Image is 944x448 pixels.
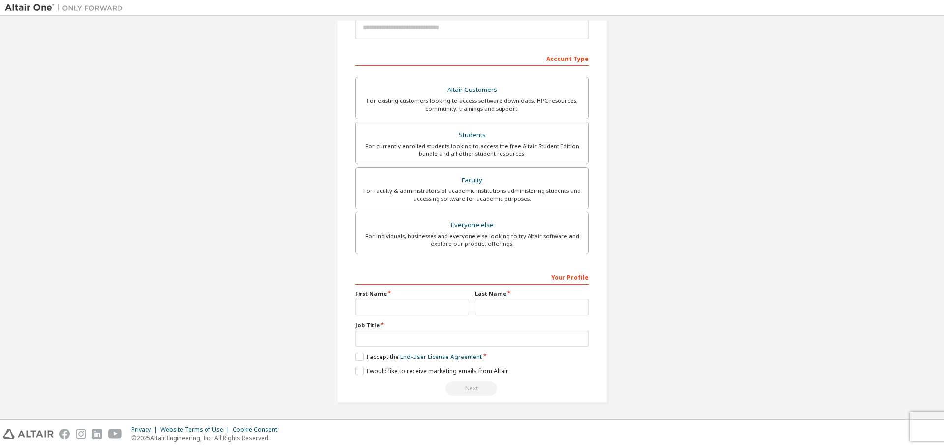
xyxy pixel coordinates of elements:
img: facebook.svg [59,429,70,439]
label: I would like to receive marketing emails from Altair [355,367,508,375]
div: For faculty & administrators of academic institutions administering students and accessing softwa... [362,187,582,203]
img: altair_logo.svg [3,429,54,439]
img: youtube.svg [108,429,122,439]
div: Faculty [362,174,582,187]
a: End-User License Agreement [400,353,482,361]
p: © 2025 Altair Engineering, Inc. All Rights Reserved. [131,434,283,442]
div: Account Type [355,50,589,66]
div: Altair Customers [362,83,582,97]
div: Your Profile [355,269,589,285]
div: Everyone else [362,218,582,232]
div: Website Terms of Use [160,426,233,434]
div: For currently enrolled students looking to access the free Altair Student Edition bundle and all ... [362,142,582,158]
div: For individuals, businesses and everyone else looking to try Altair software and explore our prod... [362,232,582,248]
div: Cookie Consent [233,426,283,434]
label: Job Title [355,321,589,329]
img: linkedin.svg [92,429,102,439]
div: Privacy [131,426,160,434]
div: Students [362,128,582,142]
img: instagram.svg [76,429,86,439]
img: Altair One [5,3,128,13]
label: First Name [355,290,469,298]
label: Last Name [475,290,589,298]
label: I accept the [355,353,482,361]
div: Read and acccept EULA to continue [355,381,589,396]
div: For existing customers looking to access software downloads, HPC resources, community, trainings ... [362,97,582,113]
